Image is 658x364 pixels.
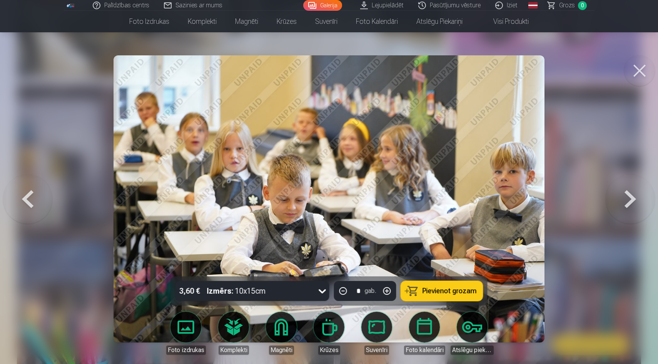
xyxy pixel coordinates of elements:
[401,281,483,301] button: Pievienot grozam
[307,312,351,355] a: Krūzes
[120,11,179,32] a: Foto izdrukas
[355,312,398,355] a: Suvenīri
[260,312,303,355] a: Magnēti
[559,1,575,10] span: Grozs
[578,1,587,10] span: 0
[347,11,407,32] a: Foto kalendāri
[164,312,207,355] a: Foto izdrukas
[67,3,75,8] img: /fa1
[212,312,255,355] a: Komplekti
[318,346,340,355] div: Krūzes
[306,11,347,32] a: Suvenīri
[364,346,389,355] div: Suvenīri
[403,312,446,355] a: Foto kalendāri
[207,281,266,301] div: 10x15cm
[365,286,376,296] div: gab.
[267,11,306,32] a: Krūzes
[207,286,234,296] strong: Izmērs :
[407,11,472,32] a: Atslēgu piekariņi
[179,11,226,32] a: Komplekti
[226,11,267,32] a: Magnēti
[166,346,206,355] div: Foto izdrukas
[451,312,494,355] a: Atslēgu piekariņi
[451,346,494,355] div: Atslēgu piekariņi
[472,11,538,32] a: Visi produkti
[423,288,477,294] span: Pievienot grozam
[269,346,294,355] div: Magnēti
[219,346,249,355] div: Komplekti
[404,346,445,355] div: Foto kalendāri
[175,281,204,301] div: 3,60 €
